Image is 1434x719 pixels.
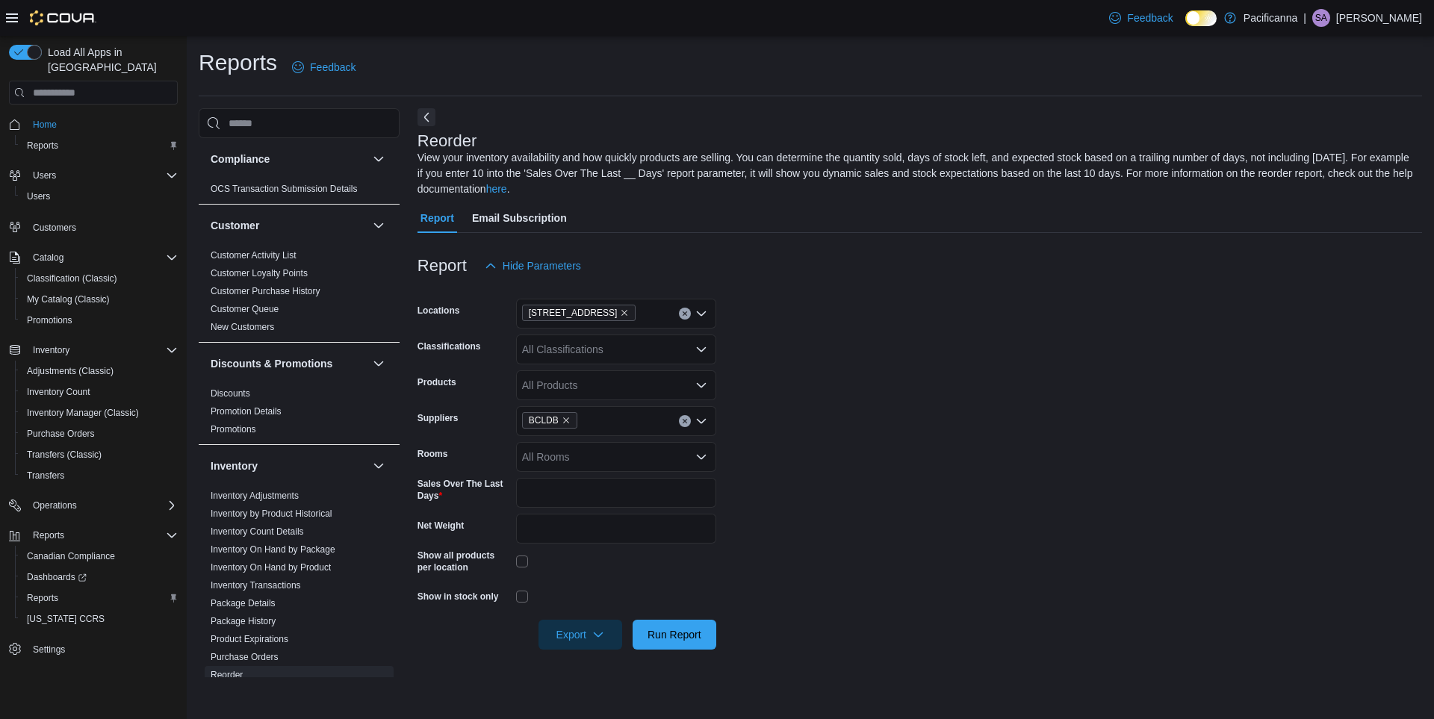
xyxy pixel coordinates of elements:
[648,627,701,642] span: Run Report
[21,547,121,565] a: Canadian Compliance
[27,449,102,461] span: Transfers (Classic)
[15,608,184,629] button: [US_STATE] CCRS
[211,304,279,314] a: Customer Queue
[27,341,75,359] button: Inventory
[211,218,367,233] button: Customer
[1315,9,1327,27] span: SA
[211,490,299,502] span: Inventory Adjustments
[27,550,115,562] span: Canadian Compliance
[479,251,587,281] button: Hide Parameters
[21,404,145,422] a: Inventory Manager (Classic)
[211,669,243,681] span: Reorder
[211,286,320,296] a: Customer Purchase History
[27,365,114,377] span: Adjustments (Classic)
[211,423,256,435] span: Promotions
[27,190,50,202] span: Users
[21,311,78,329] a: Promotions
[27,166,62,184] button: Users
[695,415,707,427] button: Open list of options
[418,108,435,126] button: Next
[33,499,77,511] span: Operations
[211,580,301,591] a: Inventory Transactions
[211,321,274,333] span: New Customers
[27,293,110,305] span: My Catalog (Classic)
[211,218,259,233] h3: Customer
[310,60,356,75] span: Feedback
[211,303,279,315] span: Customer Queue
[3,247,184,268] button: Catalog
[15,289,184,310] button: My Catalog (Classic)
[211,406,282,417] a: Promotion Details
[695,308,707,320] button: Open list of options
[418,591,499,603] label: Show in stock only
[27,641,71,659] a: Settings
[15,546,184,567] button: Canadian Compliance
[211,634,288,644] a: Product Expirations
[211,356,332,371] h3: Discounts & Promotions
[15,310,184,331] button: Promotions
[522,305,636,321] span: #7 - 425 Simcoe Street
[27,497,83,514] button: Operations
[27,217,178,236] span: Customers
[199,48,277,78] h1: Reports
[27,428,95,440] span: Purchase Orders
[15,588,184,608] button: Reports
[27,497,178,514] span: Operations
[472,203,567,233] span: Email Subscription
[529,305,618,320] span: [STREET_ADDRESS]
[211,508,332,519] a: Inventory by Product Historical
[503,258,581,273] span: Hide Parameters
[21,610,111,628] a: [US_STATE] CCRS
[21,362,178,380] span: Adjustments (Classic)
[1127,10,1173,25] span: Feedback
[211,322,274,332] a: New Customers
[199,180,400,204] div: Compliance
[3,495,184,516] button: Operations
[33,252,63,264] span: Catalog
[418,257,467,275] h3: Report
[695,343,707,355] button: Open list of options
[21,547,178,565] span: Canadian Compliance
[211,268,308,278] a: Customer Loyalty Points
[3,165,184,186] button: Users
[21,187,56,205] a: Users
[286,52,361,82] a: Feedback
[27,116,63,134] a: Home
[27,314,72,326] span: Promotions
[33,344,69,356] span: Inventory
[21,425,101,443] a: Purchase Orders
[211,651,279,663] span: Purchase Orders
[27,526,178,544] span: Reports
[211,267,308,279] span: Customer Loyalty Points
[211,285,320,297] span: Customer Purchase History
[21,568,93,586] a: Dashboards
[21,270,178,287] span: Classification (Classic)
[418,412,459,424] label: Suppliers
[21,404,178,422] span: Inventory Manager (Classic)
[620,308,629,317] button: Remove #7 - 425 Simcoe Street from selection in this group
[21,383,96,401] a: Inventory Count
[418,132,477,150] h3: Reorder
[30,10,96,25] img: Cova
[21,446,178,464] span: Transfers (Classic)
[1336,9,1422,27] p: [PERSON_NAME]
[370,217,388,234] button: Customer
[418,478,510,502] label: Sales Over The Last Days
[562,416,571,425] button: Remove BCLDB from selection in this group
[21,446,108,464] a: Transfers (Classic)
[211,250,297,261] a: Customer Activity List
[679,415,691,427] button: Clear input
[21,362,119,380] a: Adjustments (Classic)
[211,544,335,555] span: Inventory On Hand by Package
[418,520,464,532] label: Net Weight
[211,491,299,501] a: Inventory Adjustments
[370,150,388,168] button: Compliance
[21,467,70,485] a: Transfers
[211,458,258,473] h3: Inventory
[15,402,184,423] button: Inventory Manager (Classic)
[21,383,178,401] span: Inventory Count
[33,644,65,656] span: Settings
[21,187,178,205] span: Users
[522,412,577,429] span: BCLDB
